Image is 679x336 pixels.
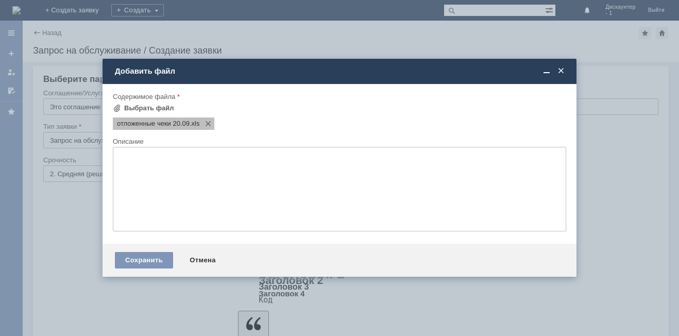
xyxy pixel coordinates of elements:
div: Содержимое файла [113,93,564,100]
span: Закрыть [556,66,566,76]
span: отложенные чеки 20.09.xls [117,120,190,128]
span: отложенные чеки 20.09.xls [190,120,200,128]
div: просьба удалить отложенные чеки [4,4,150,12]
div: Описание [113,138,564,145]
div: Выбрать файл [124,104,174,112]
span: Свернуть (Ctrl + M) [541,66,552,76]
div: Добавить файл [115,66,566,76]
